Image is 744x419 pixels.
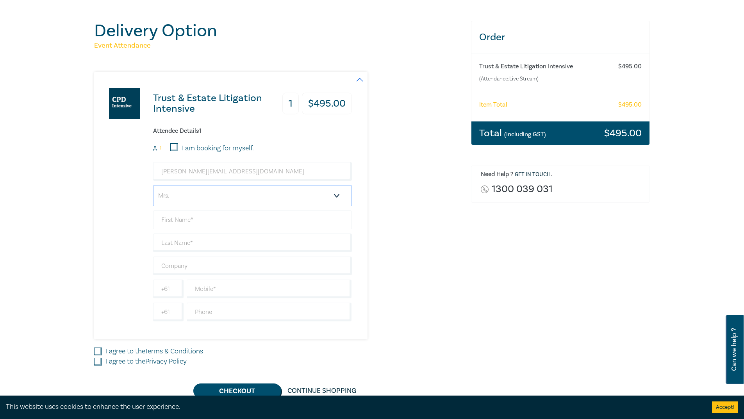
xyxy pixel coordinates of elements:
h6: Need Help ? . [481,171,644,178]
input: Phone [187,303,352,321]
h6: Attendee Details 1 [153,127,352,135]
h6: Trust & Estate Litigation Intensive [479,63,611,70]
h3: Total [479,128,546,138]
small: (Attendance: Live Stream ) [479,75,611,83]
a: Get in touch [515,171,551,178]
label: I am booking for myself. [182,143,254,153]
input: +61 [153,280,184,298]
a: Continue Shopping [281,383,362,398]
button: Accept cookies [712,401,738,413]
h1: Delivery Option [94,21,462,41]
label: I agree to the [106,346,203,357]
h3: $ 495.00 [302,93,352,114]
small: (Including GST) [504,130,546,138]
input: +61 [153,303,184,321]
label: I agree to the [106,357,187,367]
h3: Trust & Estate Litigation Intensive [153,93,282,114]
h3: Order [471,21,650,53]
h3: 1 [282,93,299,114]
a: Terms & Conditions [145,347,203,356]
input: Company [153,257,352,275]
span: Can we help ? [730,320,738,379]
input: Last Name* [153,234,352,252]
h6: $ 495.00 [618,101,642,109]
h6: Item Total [479,101,507,109]
h5: Event Attendance [94,41,462,50]
button: Checkout [193,383,281,398]
a: Privacy Policy [145,357,187,366]
div: This website uses cookies to enhance the user experience. [6,402,700,412]
input: Mobile* [187,280,352,298]
input: Attendee Email* [153,162,352,181]
input: First Name* [153,210,352,229]
a: 1300 039 031 [492,184,553,194]
h3: $ 495.00 [604,128,642,138]
img: Trust & Estate Litigation Intensive [109,88,140,119]
h6: $ 495.00 [618,63,642,70]
small: 1 [160,146,161,151]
